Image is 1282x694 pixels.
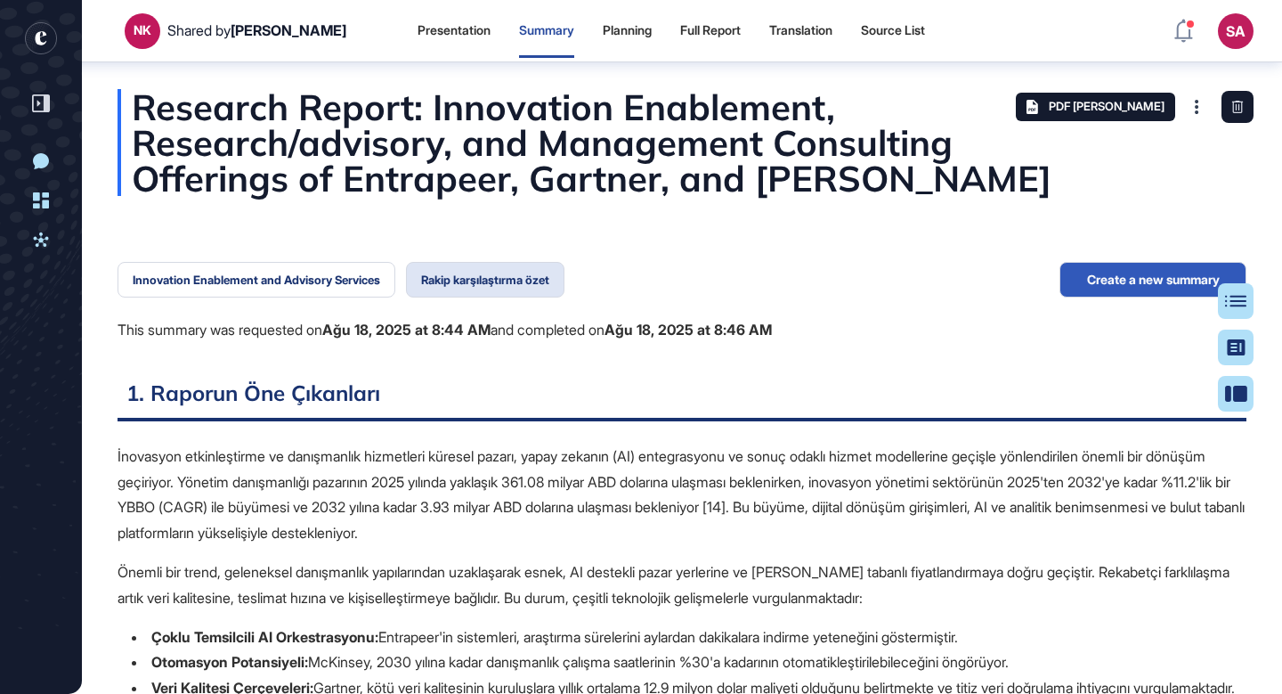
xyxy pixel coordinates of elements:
li: Entrapeer'in sistemleri, araştırma sürelerini aylardan dakikalara indirme yeteneğini göstermiştir. [132,625,1246,650]
div: Summary [519,23,574,38]
button: Create a new summary [1059,262,1246,298]
button: Rakip karşılaştırma özet [406,262,564,298]
b: Ağu 18, 2025 at 8:46 AM [604,321,772,339]
div: Planning [603,23,652,38]
strong: Otomasyon Potansiyeli: [151,653,308,671]
div: Source List [861,23,925,38]
div: Research Report: Innovation Enablement, Research/advisory, and Management Consulting Offerings of... [118,89,1246,196]
span: [PERSON_NAME] [231,21,346,39]
div: entrapeer-logo [25,22,57,54]
b: Ağu 18, 2025 at 8:44 AM [322,321,491,339]
strong: Çoklu Temsilcili AI Orkestrasyonu: [151,628,378,646]
li: McKinsey, 2030 yılına kadar danışmanlık çalışma saatlerinin %30'a kadarının otomatikleştirilebile... [132,649,1246,675]
p: Önemli bir trend, geleneksel danışmanlık yapılarından uzaklaşarak esnek, AI destekli pazar yerler... [118,559,1246,611]
button: SA [1218,13,1254,49]
h2: 1. Raporun Öne Çıkanları [118,378,1246,421]
p: İnovasyon etkinleştirme ve danışmanlık hizmetleri küresel pazarı, yapay zekanın (AI) entegrasyonu... [118,444,1246,546]
div: Presentation [418,23,491,38]
span: PDF [PERSON_NAME] [1049,100,1164,114]
div: This summary was requested on and completed on [118,319,772,342]
button: Innovation Enablement and Advisory Services [118,262,395,298]
div: Shared by [167,22,346,39]
div: Translation [769,23,832,38]
div: NK [134,23,151,37]
div: Full Report [680,23,741,38]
